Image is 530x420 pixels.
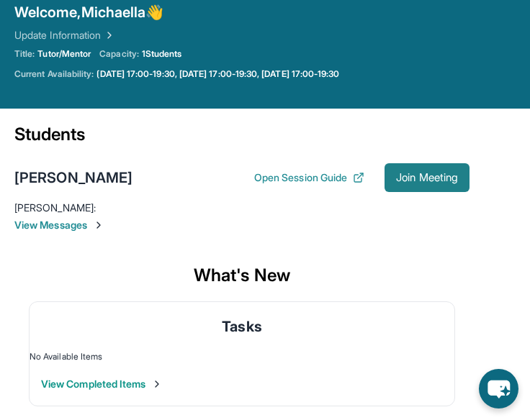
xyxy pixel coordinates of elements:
[14,28,115,42] a: Update Information
[14,48,35,60] span: Title:
[479,369,518,408] button: chat-button
[30,351,454,362] div: No Available Items
[254,170,364,185] button: Open Session Guide
[37,48,91,60] span: Tutor/Mentor
[14,123,470,155] div: Students
[396,173,458,182] span: Join Meeting
[142,48,182,60] span: 1 Students
[93,219,104,231] img: Chevron-Right
[222,316,261,337] span: Tasks
[14,250,470,301] div: What's New
[96,68,339,80] a: [DATE] 17:00-19:30, [DATE] 17:00-19:30, [DATE] 17:00-19:30
[14,68,94,80] span: Current Availability:
[14,201,96,214] span: [PERSON_NAME] :
[101,28,115,42] img: Chevron Right
[14,218,470,232] span: View Messages
[14,168,132,188] div: [PERSON_NAME]
[41,377,163,391] button: View Completed Items
[99,48,139,60] span: Capacity:
[385,163,470,192] button: Join Meeting
[14,2,163,22] span: Welcome, Michaella 👋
